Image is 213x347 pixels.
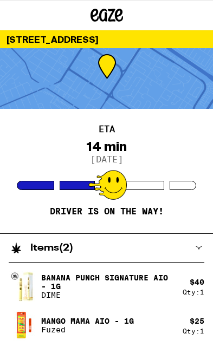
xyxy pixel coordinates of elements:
p: DIME [41,291,174,299]
p: Driver is on the way! [50,206,164,217]
div: Qty: 1 [183,289,204,296]
p: Mango Mama AIO - 1g [41,317,134,325]
img: Mango Mama AIO - 1g [9,310,39,341]
div: $ 40 [190,278,204,286]
img: Banana Punch Signature AIO - 1g [9,271,39,302]
h2: Items ( 2 ) [30,243,73,253]
p: [DATE] [91,154,123,165]
div: Qty: 1 [183,328,204,335]
div: 14 min [86,139,127,154]
div: $ 25 [190,317,204,325]
p: Banana Punch Signature AIO - 1g [41,273,174,291]
h2: ETA [99,125,115,134]
p: Fuzed [41,325,134,334]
